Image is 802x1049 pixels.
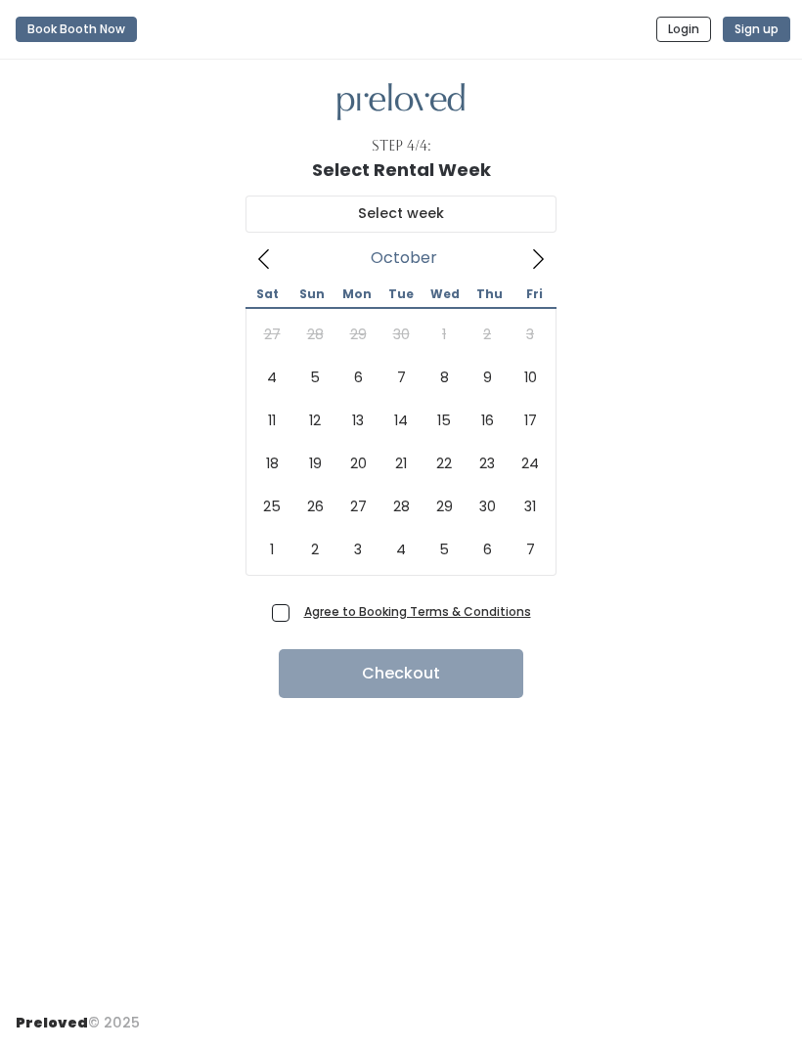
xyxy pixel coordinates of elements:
[245,196,557,233] input: Select week
[293,485,336,528] span: October 26, 2025
[336,442,379,485] span: October 20, 2025
[468,288,512,300] span: Thu
[656,17,711,42] button: Login
[372,136,431,156] div: Step 4/4:
[250,399,293,442] span: October 11, 2025
[509,442,552,485] span: October 24, 2025
[336,528,379,571] span: November 3, 2025
[379,528,423,571] span: November 4, 2025
[379,399,423,442] span: October 14, 2025
[250,442,293,485] span: October 18, 2025
[336,485,379,528] span: October 27, 2025
[293,442,336,485] span: October 19, 2025
[16,8,137,51] a: Book Booth Now
[334,288,379,300] span: Mon
[423,442,466,485] span: October 22, 2025
[293,356,336,399] span: October 5, 2025
[423,528,466,571] span: November 5, 2025
[466,356,509,399] span: October 9, 2025
[290,288,334,300] span: Sun
[379,442,423,485] span: October 21, 2025
[512,288,557,300] span: Fri
[337,83,465,121] img: preloved logo
[250,356,293,399] span: October 4, 2025
[379,485,423,528] span: October 28, 2025
[336,356,379,399] span: October 6, 2025
[509,485,552,528] span: October 31, 2025
[423,288,468,300] span: Wed
[379,288,423,300] span: Tue
[250,528,293,571] span: November 1, 2025
[423,356,466,399] span: October 8, 2025
[293,528,336,571] span: November 2, 2025
[16,17,137,42] button: Book Booth Now
[293,399,336,442] span: October 12, 2025
[304,603,531,620] a: Agree to Booking Terms & Conditions
[466,399,509,442] span: October 16, 2025
[509,356,552,399] span: October 10, 2025
[245,288,290,300] span: Sat
[509,528,552,571] span: November 7, 2025
[379,356,423,399] span: October 7, 2025
[312,160,491,180] h1: Select Rental Week
[371,254,437,262] span: October
[423,399,466,442] span: October 15, 2025
[723,17,790,42] button: Sign up
[466,442,509,485] span: October 23, 2025
[423,485,466,528] span: October 29, 2025
[466,528,509,571] span: November 6, 2025
[16,1013,88,1032] span: Preloved
[16,997,140,1033] div: © 2025
[509,399,552,442] span: October 17, 2025
[466,485,509,528] span: October 30, 2025
[336,399,379,442] span: October 13, 2025
[279,649,523,698] button: Checkout
[250,485,293,528] span: October 25, 2025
